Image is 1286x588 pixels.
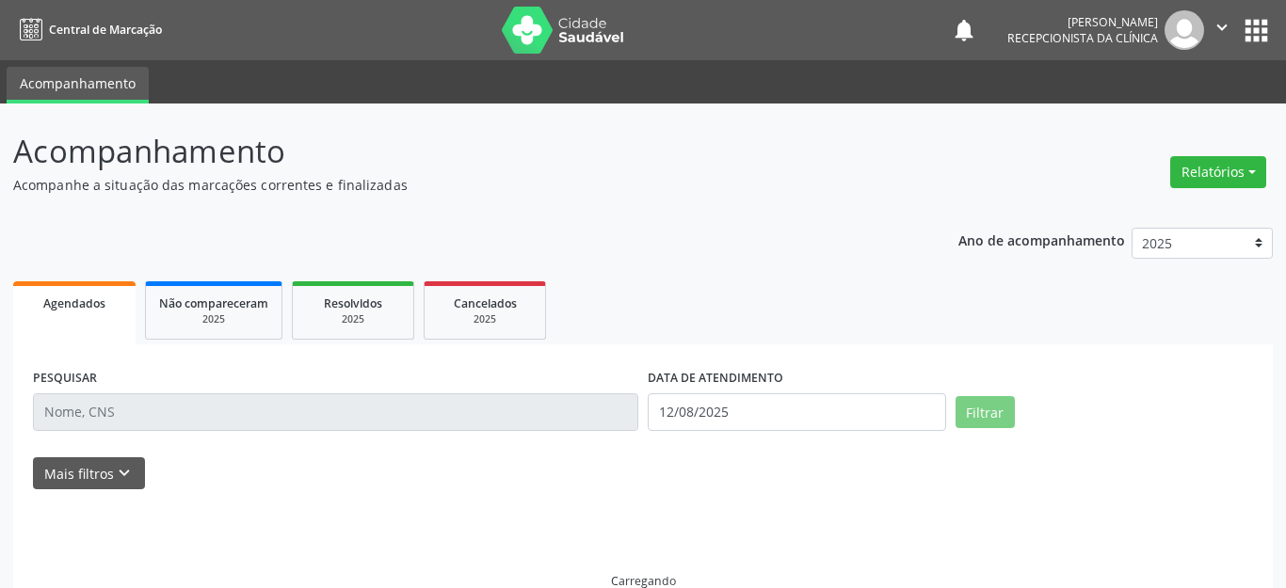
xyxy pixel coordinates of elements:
span: Resolvidos [324,295,382,311]
input: Nome, CNS [33,393,638,431]
i:  [1212,17,1232,38]
label: DATA DE ATENDIMENTO [648,364,783,393]
a: Central de Marcação [13,14,162,45]
label: PESQUISAR [33,364,97,393]
button: notifications [951,17,977,43]
button: apps [1240,14,1273,47]
img: img [1165,10,1204,50]
input: Selecione um intervalo [648,393,946,431]
span: Recepcionista da clínica [1007,30,1158,46]
p: Acompanhamento [13,128,895,175]
button: Relatórios [1170,156,1266,188]
div: 2025 [159,312,268,326]
i: keyboard_arrow_down [114,463,135,484]
span: Agendados [43,295,105,311]
div: [PERSON_NAME] [1007,14,1158,30]
div: 2025 [306,312,400,326]
a: Acompanhamento [7,67,149,103]
button: Mais filtroskeyboard_arrow_down [33,457,145,490]
span: Cancelados [454,295,517,311]
button: Filtrar [956,396,1015,428]
span: Não compareceram [159,295,268,311]
div: 2025 [438,312,532,326]
p: Acompanhe a situação das marcações correntes e finalizadas [13,175,895,195]
span: Central de Marcação [49,22,162,38]
p: Ano de acompanhamento [958,228,1125,251]
button:  [1204,10,1240,50]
